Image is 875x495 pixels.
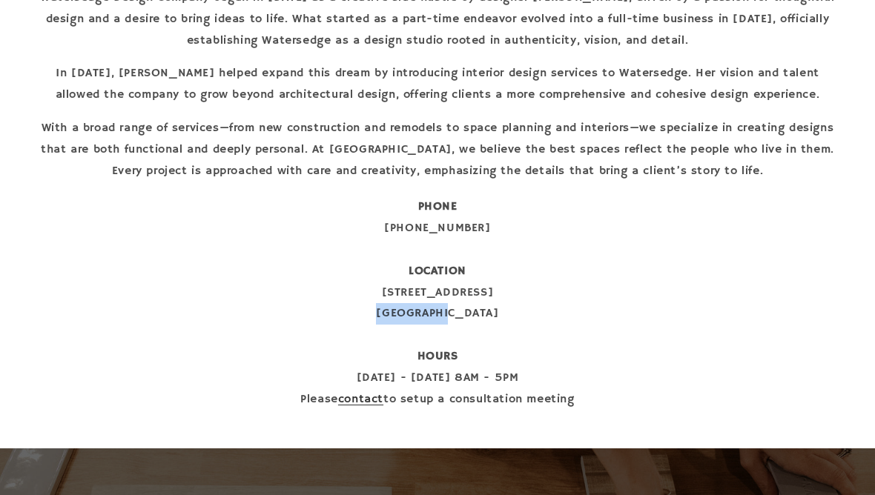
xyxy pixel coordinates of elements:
[37,118,838,182] p: With a broad range of services—from new construction and remodels to space planning and interiors...
[418,199,458,214] strong: PHONE
[409,264,466,279] strong: LOCATION
[417,349,458,364] strong: HOURS
[37,63,838,106] p: In [DATE], [PERSON_NAME] helped expand this dream by introducing interior design services to Wate...
[338,392,383,407] a: contact
[37,196,838,410] p: [PHONE_NUMBER] [STREET_ADDRESS] [GEOGRAPHIC_DATA] [DATE] - [DATE] 8AM - 5PM Please to setup a con...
